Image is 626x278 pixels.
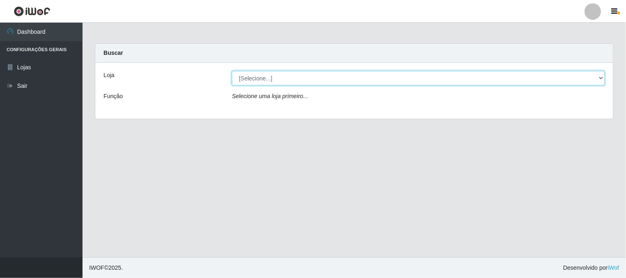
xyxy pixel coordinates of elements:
[232,93,308,99] i: Selecione uma loja primeiro...
[563,264,619,272] span: Desenvolvido por
[89,264,123,272] span: © 2025 .
[104,49,123,56] strong: Buscar
[14,6,50,16] img: CoreUI Logo
[104,71,114,80] label: Loja
[89,264,104,271] span: IWOF
[104,92,123,101] label: Função
[608,264,619,271] a: iWof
